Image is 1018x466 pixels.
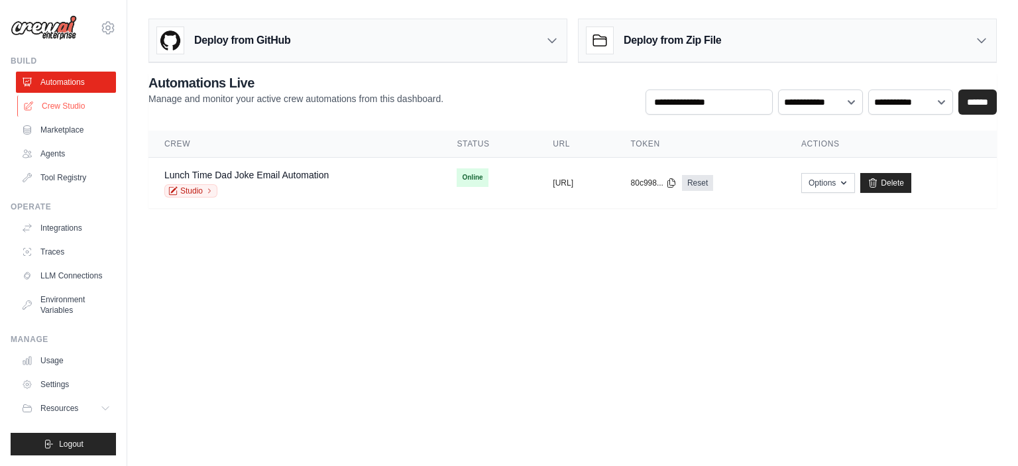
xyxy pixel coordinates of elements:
h2: Automations Live [148,74,443,92]
th: URL [537,131,614,158]
button: 80c998... [631,178,677,188]
a: Usage [16,350,116,371]
h3: Deploy from Zip File [624,32,721,48]
a: Integrations [16,217,116,239]
a: Reset [682,175,713,191]
a: LLM Connections [16,265,116,286]
a: Crew Studio [17,95,117,117]
a: Tool Registry [16,167,116,188]
h3: Deploy from GitHub [194,32,290,48]
a: Traces [16,241,116,262]
th: Token [615,131,785,158]
div: Operate [11,202,116,212]
a: Delete [860,173,911,193]
a: Environment Variables [16,289,116,321]
button: Options [801,173,855,193]
th: Actions [785,131,997,158]
div: Build [11,56,116,66]
img: Logo [11,15,77,40]
span: Online [457,168,488,187]
a: Agents [16,143,116,164]
a: Settings [16,374,116,395]
button: Resources [16,398,116,419]
a: Marketplace [16,119,116,141]
span: Logout [59,439,84,449]
a: Studio [164,184,217,198]
p: Manage and monitor your active crew automations from this dashboard. [148,92,443,105]
th: Crew [148,131,441,158]
a: Lunch Time Dad Joke Email Automation [164,170,329,180]
button: Logout [11,433,116,455]
th: Status [441,131,537,158]
img: GitHub Logo [157,27,184,54]
div: Manage [11,334,116,345]
span: Resources [40,403,78,414]
a: Automations [16,72,116,93]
